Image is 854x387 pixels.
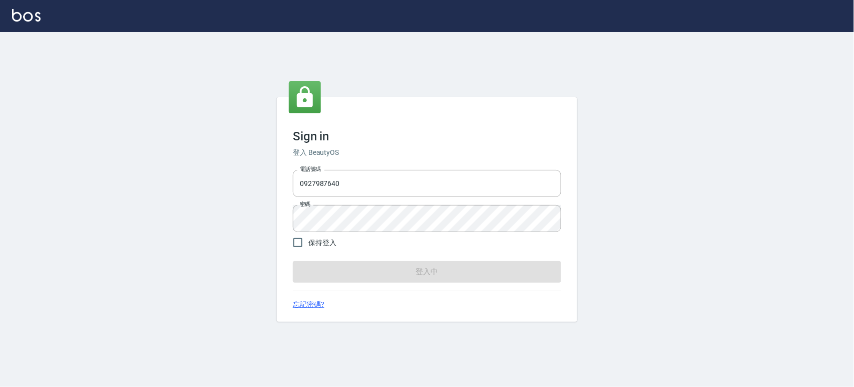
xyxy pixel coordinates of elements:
label: 電話號碼 [300,165,321,173]
h6: 登入 BeautyOS [293,147,561,158]
a: 忘記密碼? [293,299,324,310]
span: 保持登入 [308,238,336,248]
h3: Sign in [293,129,561,143]
img: Logo [12,9,41,22]
label: 密碼 [300,201,310,208]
